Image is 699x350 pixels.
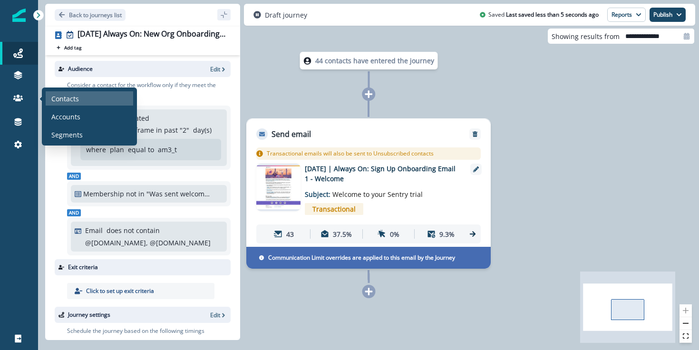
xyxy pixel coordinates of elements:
div: 44 contacts have entered the journey [278,52,460,69]
span: And [67,173,81,180]
g: Edge from 3b460c4d-2f5a-415c-a6ea-24023edeaf54 to node-add-under-38e5abda-1d03-478e-9fed-11d68c5e... [369,270,369,283]
p: plan [110,145,124,155]
a: Accounts [46,109,133,124]
a: Contacts [46,91,133,106]
p: Showing results from [552,31,620,41]
p: equal to [128,145,154,155]
p: Last saved less than 5 seconds ago [506,10,599,19]
p: Communication Limit overrides are applied to this email by the Journey [268,253,455,262]
a: Segments [46,127,133,142]
p: Add tag [64,45,81,50]
p: 0% [390,229,399,239]
p: Audience [68,65,93,73]
p: 43 [286,229,294,239]
g: Edge from node-dl-count to 3b460c4d-2f5a-415c-a6ea-24023edeaf54 [369,71,369,117]
button: Remove [467,131,483,137]
p: 9.3% [439,229,455,239]
p: Membership [83,189,124,199]
p: Journey settings [68,311,110,319]
span: And [67,209,81,216]
img: Inflection [12,9,26,22]
p: Click to set up exit criteria [86,287,154,295]
p: 37.5% [333,229,352,239]
p: Subject: [305,184,424,199]
p: Segments [51,130,83,140]
p: Back to journeys list [69,11,122,19]
span: Transactional [305,203,363,215]
p: does not contain [107,225,160,235]
p: day(s) [193,125,212,135]
p: [DATE] | Always On: Sign Up Onboarding Email 1 - Welcome [305,164,457,184]
p: Email [85,225,103,235]
p: am3_t [158,145,177,155]
button: Edit [210,311,227,319]
button: Add tag [55,44,83,51]
button: fit view [680,330,692,343]
button: Reports [607,8,646,22]
p: Edit [210,311,220,319]
button: Publish [650,8,686,22]
p: Exit criteria [68,263,98,272]
span: Welcome to your Sentry trial [332,190,423,199]
p: Contacts [51,94,79,104]
img: email asset unavailable [256,165,301,210]
p: " 2 " [180,125,189,135]
p: in past [156,125,178,135]
p: Saved [488,10,505,19]
p: Transactional emails will also be sent to Unsubscribed contacts [267,149,434,158]
button: Edit [210,65,227,73]
p: "Was sent welcome email from Marketo [DATE]-[DATE] (exclude from onboarding journey)" [146,189,211,199]
p: Edit [210,65,220,73]
button: zoom out [680,317,692,330]
p: Send email [272,128,311,140]
p: 44 contacts have entered the journey [315,56,434,66]
p: Draft journey [265,10,307,20]
button: Go back [55,9,126,21]
p: Consider a contact for the workflow only if they meet the following criteria [67,81,231,98]
p: not in [126,189,145,199]
div: [DATE] Always On: New Org Onboarding - Welcome Email (Transactional) [78,29,227,40]
p: @[DOMAIN_NAME], @[DOMAIN_NAME] [85,238,211,248]
button: sidebar collapse toggle [217,9,231,20]
p: Schedule the journey based on the following timings [67,327,204,335]
div: Send emailRemoveTransactional emails will also be sent to Unsubscribed contactsemail asset unavai... [246,118,491,269]
p: Accounts [51,112,80,122]
p: where [86,145,106,155]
